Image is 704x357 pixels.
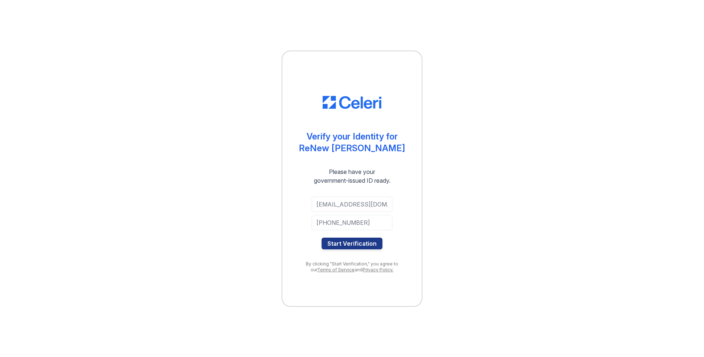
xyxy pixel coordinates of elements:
[312,197,392,212] input: Email
[299,131,405,154] div: Verify your Identity for ReNew [PERSON_NAME]
[363,267,393,272] a: Privacy Policy.
[322,238,382,249] button: Start Verification
[312,215,392,230] input: Phone
[317,267,355,272] a: Terms of Service
[323,96,381,109] img: CE_Logo_Blue-a8612792a0a2168367f1c8372b55b34899dd931a85d93a1a3d3e32e68fde9ad4.png
[297,261,407,273] div: By clicking "Start Verification," you agree to our and
[301,167,404,185] div: Please have your government-issued ID ready.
